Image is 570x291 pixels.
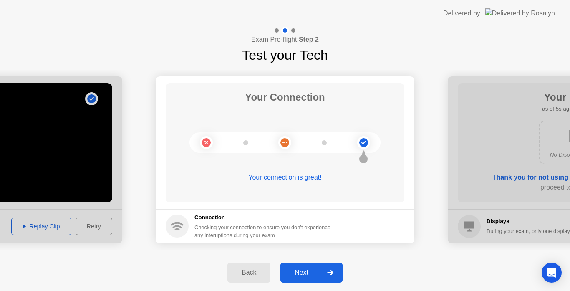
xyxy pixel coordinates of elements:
div: Open Intercom Messenger [542,263,562,283]
h1: Your Connection [245,90,325,105]
h1: Test your Tech [242,45,328,65]
h5: Connection [194,213,335,222]
div: Next [283,269,320,276]
div: Delivered by [443,8,480,18]
div: Back [230,269,268,276]
h4: Exam Pre-flight: [251,35,319,45]
button: Next [280,263,343,283]
b: Step 2 [299,36,319,43]
div: Checking your connection to ensure you don’t experience any interuptions during your exam [194,223,335,239]
div: Your connection is great! [166,172,404,182]
img: Delivered by Rosalyn [485,8,555,18]
button: Back [227,263,270,283]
